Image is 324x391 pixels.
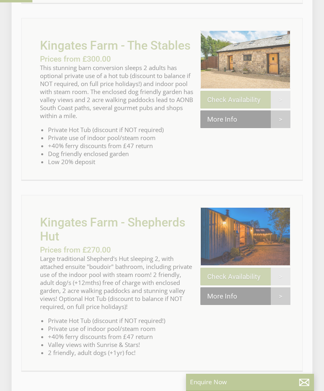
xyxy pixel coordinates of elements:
[48,134,194,142] li: Private use of indoor pool/steam room
[40,245,194,255] h3: Prices from £270.00
[40,54,194,64] h3: Prices from £300.00
[200,110,290,128] a: More Info
[200,287,290,305] a: More Info
[40,38,190,52] a: Kingates Farm - The Stables
[48,150,194,158] li: Dog friendly enclosed garden
[48,349,194,357] li: 2 friendly, adult dogs (+1yr) foc!
[48,317,194,325] li: Private Hot Tub (discount if NOT required!)
[190,378,310,386] p: Enquire Now
[200,30,290,89] img: Dog_Friendly_Cottage_Holiday.original.jpg
[40,64,194,120] p: This stunning barn conversion sleeps 2 adults has optional private use of a hot tub (discount to ...
[200,268,290,285] a: Check Availability
[200,207,290,266] img: Sun___Stars.original.jpg
[40,255,194,311] p: Large traditional Shepherd's Hut sleeping 2, with attached ensuite "boudoir" bathroom, including ...
[48,126,194,134] li: Private Hot Tub (discount if NOT required)
[48,325,194,333] li: Private use of indoor pool/steam room
[48,142,194,150] li: +40% ferry discounts from £47 return
[48,341,194,349] li: Valley views with Sunrise & Stars!
[48,333,194,341] li: +40% ferry discounts from £47 return
[40,215,185,243] a: Kingates Farm - Shepherds Hut
[48,158,194,166] li: Low 20% deposit
[200,91,290,108] a: Check Availability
